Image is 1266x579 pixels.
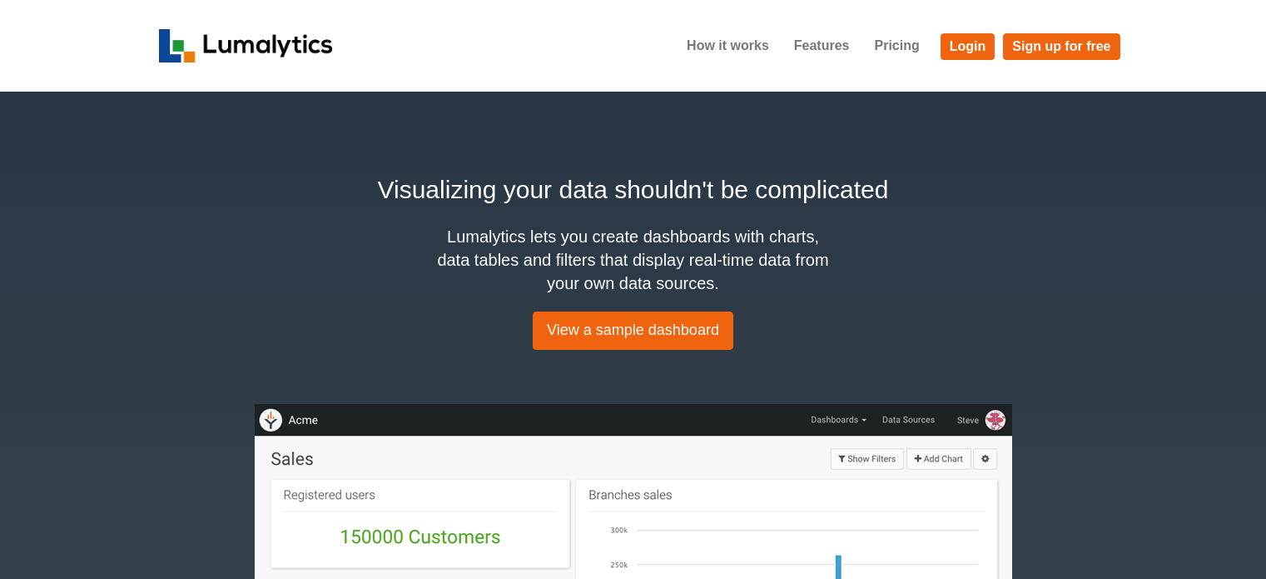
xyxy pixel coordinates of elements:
a: View a sample dashboard [533,312,733,350]
img: logo_v2-f34f87db3d4d9f5311d6c47995059ad6168825a3e1eb260e01c8041e89355404.png [159,29,333,62]
h4: Lumalytics lets you create dashboards with charts, data tables and filters that display real-time... [434,225,833,295]
h2: Visualizing your data shouldn't be complicated [159,171,1108,208]
a: How it works [674,25,782,67]
a: Login [941,33,995,60]
a: Features [782,25,862,67]
a: Pricing [861,25,931,67]
a: Sign up for free [1003,33,1120,60]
